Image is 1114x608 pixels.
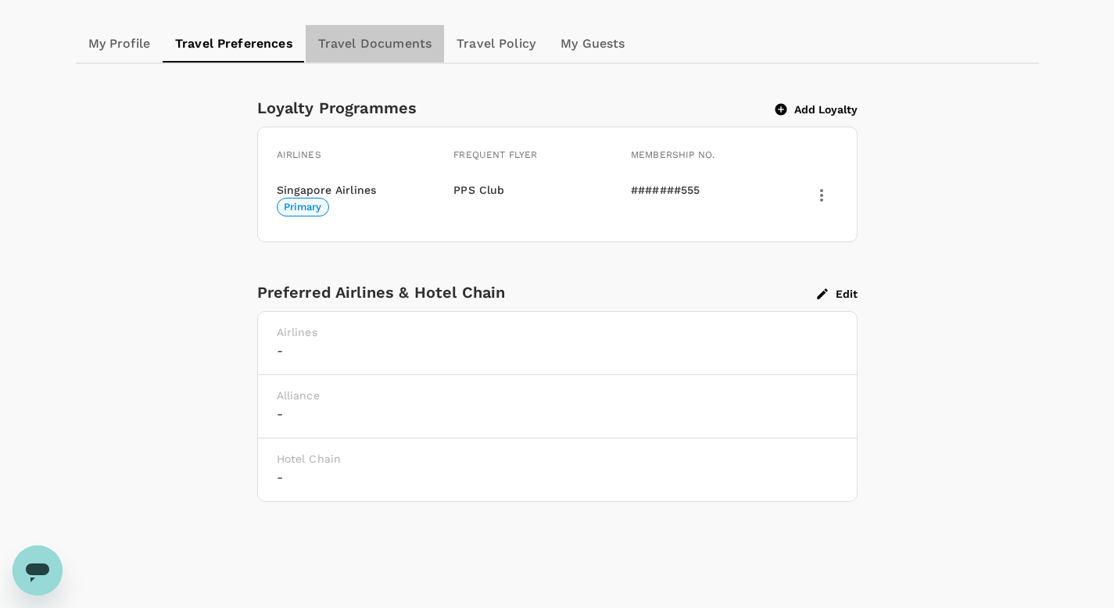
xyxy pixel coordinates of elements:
[277,388,838,403] p: Alliance
[277,467,838,488] h6: -
[278,200,328,215] span: Primary
[277,182,403,216] div: Singapore Airlines
[548,25,637,63] a: My Guests
[306,25,444,63] a: Travel Documents
[776,102,858,116] button: Add Loyalty
[163,25,306,63] a: Travel Preferences
[76,25,163,63] a: My Profile
[817,287,858,301] button: Edit
[453,182,580,198] div: PPS Club
[444,25,548,63] a: Travel Policy
[631,149,715,160] span: Membership No.
[453,149,537,160] span: Frequent flyer
[257,95,763,120] div: Loyalty Programmes
[631,182,758,198] div: #######555
[13,545,63,595] iframe: Button to launch messaging window
[277,451,838,467] p: Hotel Chain
[277,324,838,340] p: Airlines
[277,403,838,425] h6: -
[257,280,817,305] div: Preferred Airlines & Hotel Chain
[277,340,838,362] h6: -
[277,149,321,160] span: Airlines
